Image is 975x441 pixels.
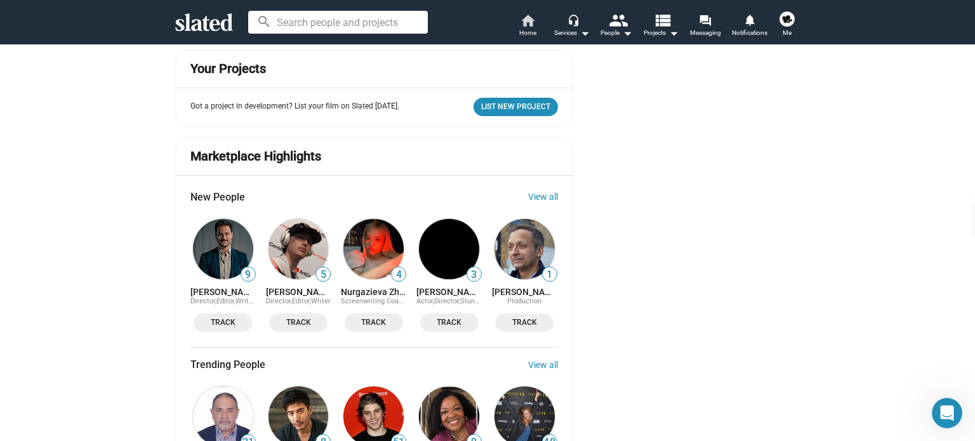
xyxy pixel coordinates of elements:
img: Jack Schofield [269,219,329,279]
div: Filmmakers: How Marketplace Matching works [26,245,213,272]
div: How to write a strong filmmaker statement [26,319,213,345]
button: Track [420,313,479,332]
input: Search people and projects [248,11,428,34]
span: Writer, [235,297,256,305]
button: Track [345,313,403,332]
span: 3 [467,268,481,281]
button: Track [495,313,554,332]
mat-card-title: Your Projects [190,60,266,77]
a: View all [528,360,558,370]
a: [PERSON_NAME] [190,287,256,297]
a: [PERSON_NAME] [266,287,331,297]
span: New People [190,190,245,204]
span: Screenwriting Coach [341,297,406,305]
img: logo [25,24,90,44]
button: Track [269,313,328,332]
a: [PERSON_NAME] [492,287,557,297]
span: Track [277,316,320,329]
span: Search for help [26,216,103,229]
span: Writer [311,297,331,305]
p: How can we help? [25,112,229,133]
a: Home [505,13,550,41]
button: Track [194,313,252,332]
div: Filmmakers: How Marketplace Matching works [18,240,235,277]
span: Help [201,356,222,365]
mat-icon: home [520,13,535,28]
mat-icon: arrow_drop_down [666,25,681,41]
span: Notifications [732,25,767,41]
a: List New Project [474,98,558,116]
button: People [594,13,639,41]
img: Grey Woolf [779,11,795,27]
span: Home [28,356,56,365]
button: Messages [84,324,169,375]
span: List New Project [481,100,550,114]
mat-icon: arrow_drop_down [620,25,635,41]
span: Director, [434,297,460,305]
button: Search for help [18,209,235,235]
iframe: Intercom live chat [932,398,962,428]
div: How to write a strong query to someone who matches with your project [18,277,235,313]
span: Actor, [416,297,434,305]
p: Got a project in development? List your film on Slated [DATE]. [190,102,399,112]
button: Services [550,13,594,41]
span: Editor, [292,297,311,305]
span: Track [201,316,244,329]
img: Sam Meola [419,219,479,279]
button: Grey WoolfMe [772,9,802,42]
div: Services [554,25,590,41]
div: Send us a message [26,160,212,173]
img: Profile image for Mitchell [184,20,209,46]
div: How to write a strong filmmaker statement [18,313,235,350]
span: 4 [392,268,406,281]
mat-icon: notifications [743,13,755,25]
mat-card-title: Marketplace Highlights [190,148,321,165]
div: We'll be back online later [DATE] [26,173,212,187]
a: Notifications [727,13,772,41]
div: Send us a messageWe'll be back online later [DATE] [13,149,241,197]
a: Messaging [683,13,727,41]
a: Nurgazieva Zhumagul [341,287,406,297]
mat-icon: view_list [653,11,672,29]
span: Editor, [216,297,235,305]
span: Track [352,316,395,329]
button: Projects [639,13,683,41]
div: How to write a strong query to someone who matches with your project [26,282,213,308]
p: Hi Grey [25,90,229,112]
span: Director, [266,297,292,305]
span: 9 [241,268,255,281]
img: Nurgazieva Zhumagul [343,219,404,279]
span: Track [503,316,546,329]
span: Trending People [190,358,265,371]
img: Profile image for Jordan [160,20,185,46]
div: People [600,25,632,41]
span: Home [519,25,536,41]
span: 1 [543,268,557,281]
span: Me [783,25,792,41]
img: Harry Haroon [494,219,555,279]
mat-icon: people [609,11,627,29]
img: Michael Christensen [193,219,253,279]
span: Messages [105,356,149,365]
mat-icon: headset_mic [567,14,579,25]
span: Stunt Coordinator, [460,297,517,305]
a: [PERSON_NAME] [416,287,482,297]
a: View all [528,192,558,202]
button: Help [169,324,254,375]
span: Projects [644,25,679,41]
mat-icon: arrow_drop_down [577,25,592,41]
mat-icon: forum [699,14,711,26]
div: Close [218,20,241,43]
span: Messaging [690,25,721,41]
span: 5 [316,268,330,281]
span: Director, [190,297,216,305]
span: Track [428,316,471,329]
span: Production [507,297,541,305]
